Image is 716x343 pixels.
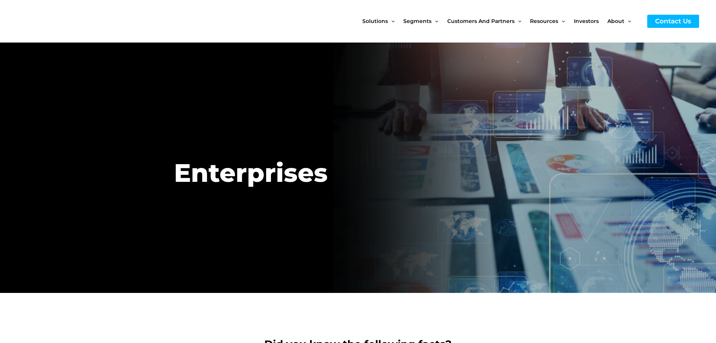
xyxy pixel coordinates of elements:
[447,5,515,37] span: Customers and Partners
[403,5,431,37] span: Segments
[515,5,521,37] span: Menu Toggle
[13,6,103,37] img: CyberCatch
[362,5,388,37] span: Solutions
[558,5,565,37] span: Menu Toggle
[647,15,699,28] a: Contact Us
[148,157,354,189] h2: Enterprises
[362,5,640,37] nav: Site Navigation: New Main Menu
[574,5,599,37] span: Investors
[388,5,395,37] span: Menu Toggle
[431,5,438,37] span: Menu Toggle
[574,5,607,37] a: Investors
[530,5,558,37] span: Resources
[607,5,624,37] span: About
[624,5,631,37] span: Menu Toggle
